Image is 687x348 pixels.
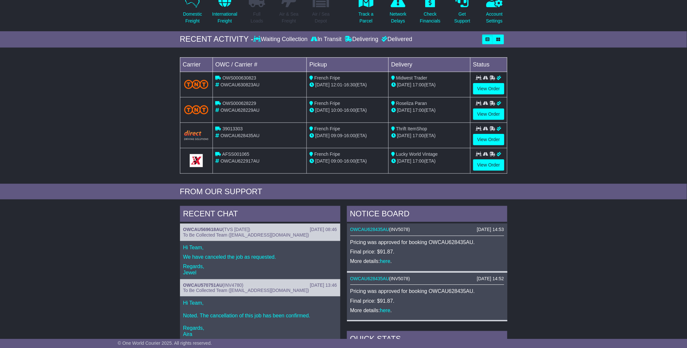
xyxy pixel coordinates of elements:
[344,82,355,87] span: 16:30
[391,227,408,232] span: INV5078
[473,134,504,145] a: View Order
[350,276,389,281] a: OWCAU628435AU
[350,239,504,245] p: Pricing was approved for booking OWCAU628435AU.
[396,126,427,131] span: Thrift ItemShop
[470,57,507,72] td: Status
[473,109,504,120] a: View Order
[380,36,412,43] div: Delivered
[180,35,254,44] div: RECENT ACTIVITY -
[279,11,299,24] p: Air & Sea Freight
[314,152,340,157] span: French Fripe
[224,227,249,232] span: TVS [DATE]
[350,249,504,255] p: Final price: $91.87.
[184,80,209,89] img: TNT_Domestic.png
[118,341,212,346] span: © One World Courier 2025. All rights reserved.
[413,108,424,113] span: 17:00
[310,227,337,232] div: [DATE] 08:46
[180,57,213,72] td: Carrier
[350,276,504,282] div: ( )
[413,82,424,87] span: 17:00
[180,187,507,196] div: FROM OUR SUPPORT
[344,133,355,138] span: 16:00
[220,133,260,138] span: OWCAU628435AU
[331,158,342,164] span: 09:00
[420,11,441,24] p: Check Financials
[391,107,468,114] div: (ETA)
[359,11,374,24] p: Track a Parcel
[222,75,256,80] span: OWS000630823
[391,276,408,281] span: INV5078
[473,83,504,94] a: View Order
[183,244,337,251] p: Hi Team,
[380,258,390,264] a: here
[253,36,309,43] div: Waiting Collection
[222,126,243,131] span: 39013303
[391,132,468,139] div: (ETA)
[350,307,504,313] p: More details: .
[397,82,411,87] span: [DATE]
[307,57,389,72] td: Pickup
[315,133,330,138] span: [DATE]
[344,108,355,113] span: 16:00
[350,298,504,304] p: Final price: $91.87.
[309,81,386,88] div: - (ETA)
[309,132,386,139] div: - (ETA)
[350,288,504,294] p: Pricing was approved for booking OWCAU628435AU.
[310,283,337,288] div: [DATE] 13:46
[486,11,503,24] p: Account Settings
[315,82,330,87] span: [DATE]
[190,154,203,167] img: GetCarrierServiceLogo
[413,133,424,138] span: 17:00
[220,158,260,164] span: OWCAU622917AU
[213,57,307,72] td: OWC / Carrier #
[396,152,438,157] span: Lucky World Vintage
[184,105,209,114] img: TNT_Domestic.png
[314,126,340,131] span: French Fripe
[183,227,337,232] div: ( )
[344,158,355,164] span: 16:00
[220,108,260,113] span: OWCAU628229AU
[312,11,330,24] p: Air / Sea Depot
[183,263,337,276] p: Regards, Jewel
[350,227,389,232] a: OWCAU628435AU
[183,283,337,288] div: ( )
[347,206,507,224] div: NOTICE BOARD
[212,11,237,24] p: International Freight
[350,258,504,264] p: More details: .
[315,158,330,164] span: [DATE]
[413,158,424,164] span: 17:00
[309,158,386,165] div: - (ETA)
[331,108,342,113] span: 10:00
[454,11,470,24] p: Get Support
[396,75,427,80] span: Midwest Trader
[477,227,504,232] div: [DATE] 14:53
[314,75,340,80] span: French Fripe
[222,152,249,157] span: AFSS001065
[380,308,390,313] a: here
[222,101,256,106] span: OWS000628229
[331,133,342,138] span: 09:09
[390,11,406,24] p: Network Delays
[220,82,260,87] span: OWCAU630823AU
[314,101,340,106] span: French Fripe
[183,283,223,288] a: OWCAU570751AU
[183,288,309,293] span: To Be Collected Team ([EMAIL_ADDRESS][DOMAIN_NAME])
[183,232,309,238] span: To Be Collected Team ([EMAIL_ADDRESS][DOMAIN_NAME])
[183,300,337,337] p: Hi Team, Noted. The cancellation of this job has been confirmed. Regards, Aira
[391,81,468,88] div: (ETA)
[183,227,223,232] a: OWCAU569618AU
[350,227,504,232] div: ( )
[331,82,342,87] span: 12:01
[184,130,209,140] img: Direct.png
[397,133,411,138] span: [DATE]
[180,206,340,224] div: RECENT CHAT
[309,107,386,114] div: - (ETA)
[343,36,380,43] div: Delivering
[396,101,427,106] span: Roseliza Paran
[477,276,504,282] div: [DATE] 14:52
[473,159,504,171] a: View Order
[397,108,411,113] span: [DATE]
[224,283,242,288] span: INV4780
[388,57,470,72] td: Delivery
[309,36,343,43] div: In Transit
